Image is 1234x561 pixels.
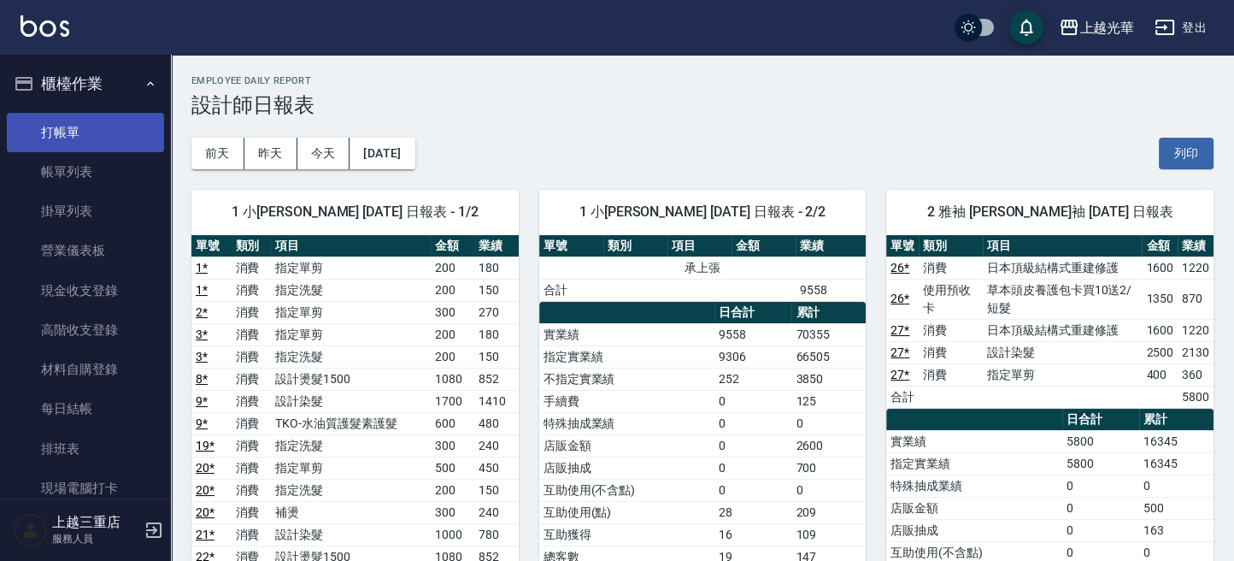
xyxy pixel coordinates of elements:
[560,204,846,221] span: 1 小[PERSON_NAME] [DATE] 日報表 - 2/2
[1142,235,1178,257] th: 金額
[1062,409,1140,431] th: 日合計
[431,479,474,501] td: 200
[232,368,272,390] td: 消費
[1142,363,1178,386] td: 400
[431,257,474,279] td: 200
[886,452,1061,475] td: 指定實業績
[886,497,1061,519] td: 店販金額
[232,235,272,257] th: 類別
[791,523,866,546] td: 109
[7,469,164,508] a: 現場電腦打卡
[791,323,866,345] td: 70355
[1009,10,1043,44] button: save
[7,350,164,389] a: 材料自購登錄
[667,235,732,257] th: 項目
[1142,257,1178,279] td: 1600
[539,323,714,345] td: 實業績
[1178,363,1213,386] td: 360
[474,457,518,479] td: 450
[232,479,272,501] td: 消費
[919,235,983,257] th: 類別
[1178,319,1213,341] td: 1220
[714,434,792,457] td: 0
[539,434,714,457] td: 店販金額
[1139,475,1213,497] td: 0
[886,235,1213,409] table: a dense table
[1178,235,1213,257] th: 業績
[271,390,431,412] td: 設計染髮
[714,523,792,546] td: 16
[539,479,714,501] td: 互助使用(不含點)
[1178,279,1213,319] td: 870
[714,345,792,368] td: 9306
[14,513,48,547] img: Person
[431,501,474,523] td: 300
[1079,17,1134,38] div: 上越光華
[191,75,1213,86] h2: Employee Daily Report
[271,323,431,345] td: 指定單剪
[1139,519,1213,541] td: 163
[474,323,518,345] td: 180
[21,15,69,37] img: Logo
[431,279,474,301] td: 200
[271,479,431,501] td: 指定洗髮
[791,345,866,368] td: 66505
[539,279,603,301] td: 合計
[919,257,983,279] td: 消費
[1139,430,1213,452] td: 16345
[431,323,474,345] td: 200
[539,257,867,279] td: 承上張
[539,235,603,257] th: 單號
[232,457,272,479] td: 消費
[732,235,796,257] th: 金額
[1142,279,1178,319] td: 1350
[232,345,272,368] td: 消費
[1139,452,1213,475] td: 16345
[474,501,518,523] td: 240
[539,390,714,412] td: 手續費
[191,138,244,169] button: 前天
[212,204,498,221] span: 1 小[PERSON_NAME] [DATE] 日報表 - 1/2
[796,235,867,257] th: 業績
[474,279,518,301] td: 150
[791,368,866,390] td: 3850
[7,271,164,310] a: 現金收支登錄
[271,301,431,323] td: 指定單剪
[271,368,431,390] td: 設計燙髮1500
[232,501,272,523] td: 消費
[1062,475,1140,497] td: 0
[919,319,983,341] td: 消費
[886,386,919,408] td: 合計
[232,523,272,546] td: 消費
[350,138,414,169] button: [DATE]
[7,62,164,106] button: 櫃檯作業
[886,430,1061,452] td: 實業績
[1062,452,1140,475] td: 5800
[1142,341,1178,363] td: 2500
[983,319,1142,341] td: 日本頂級結構式重建修護
[983,341,1142,363] td: 設計染髮
[232,434,272,457] td: 消費
[796,279,867,301] td: 9558
[431,345,474,368] td: 200
[431,301,474,323] td: 300
[1142,319,1178,341] td: 1600
[431,412,474,434] td: 600
[431,368,474,390] td: 1080
[919,341,983,363] td: 消費
[539,235,867,302] table: a dense table
[474,235,518,257] th: 業績
[271,457,431,479] td: 指定單剪
[791,457,866,479] td: 700
[474,412,518,434] td: 480
[7,192,164,231] a: 掛單列表
[791,501,866,523] td: 209
[886,475,1061,497] td: 特殊抽成業績
[7,389,164,428] a: 每日結帳
[1062,430,1140,452] td: 5800
[791,412,866,434] td: 0
[539,501,714,523] td: 互助使用(點)
[983,279,1142,319] td: 草本頭皮養護包卡買10送2/短髮
[52,531,139,546] p: 服務人員
[431,390,474,412] td: 1700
